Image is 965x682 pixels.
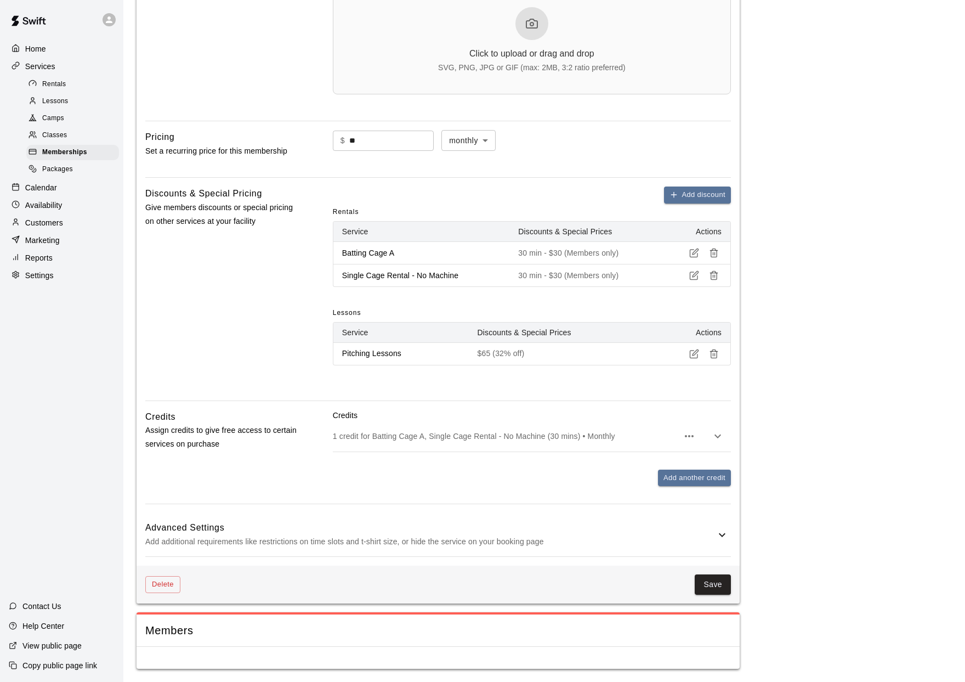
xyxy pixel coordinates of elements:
div: Click to upload or drag and drop [469,49,594,59]
a: Camps [26,110,123,127]
span: Members [145,623,731,638]
p: Customers [25,217,63,228]
h6: Pricing [145,130,174,144]
a: Marketing [9,232,115,249]
p: Add additional requirements like restrictions on time slots and t-shirt size, or hide the service... [145,535,716,549]
div: 1 credit for Batting Cage A, Single Cage Rental - No Machine (30 mins) • Monthly [333,421,731,452]
p: Services [25,61,55,72]
span: Lessons [333,305,361,322]
a: Settings [9,267,115,284]
h6: Advanced Settings [145,521,716,535]
div: Classes [26,128,119,143]
th: Actions [665,222,730,242]
div: Lessons [26,94,119,109]
span: Memberships [42,147,87,158]
p: Contact Us [22,601,61,612]
th: Service [333,323,469,343]
div: Packages [26,162,119,177]
p: Set a recurring price for this membership [145,144,298,158]
span: Packages [42,164,73,175]
h6: Credits [145,410,175,424]
a: Home [9,41,115,57]
h6: Discounts & Special Pricing [145,187,262,201]
p: Give members discounts or special pricing on other services at your facility [145,201,298,228]
a: Packages [26,161,123,178]
p: $65 (32% off) [478,348,656,359]
span: Classes [42,130,67,141]
div: Camps [26,111,119,126]
div: Advanced SettingsAdd additional requirements like restrictions on time slots and t-shirt size, or... [145,513,731,556]
p: Home [25,43,46,54]
a: Reports [9,250,115,266]
th: Discounts & Special Prices [509,222,665,242]
p: Settings [25,270,54,281]
div: Rentals [26,77,119,92]
span: Rentals [42,79,66,90]
p: Marketing [25,235,60,246]
div: SVG, PNG, JPG or GIF (max: 2MB, 3:2 ratio preferred) [438,63,626,72]
p: Help Center [22,621,64,632]
th: Discounts & Special Prices [469,323,665,343]
p: Pitching Lessons [342,348,460,359]
p: View public page [22,640,82,651]
p: Credits [333,410,731,421]
p: Availability [25,200,63,211]
div: Memberships [26,145,119,160]
a: Memberships [26,144,123,161]
th: Service [333,222,509,242]
p: $ [340,135,345,146]
a: Calendar [9,179,115,196]
p: Reports [25,252,53,263]
span: Camps [42,113,64,124]
button: Add discount [664,187,731,204]
a: Customers [9,215,115,231]
p: Batting Cage A [342,247,501,258]
a: Services [9,58,115,75]
th: Actions [665,323,730,343]
a: Lessons [26,93,123,110]
p: 1 credit for Batting Cage A, Single Cage Rental - No Machine (30 mins) • Monthly [333,431,678,442]
p: Assign credits to give free access to certain services on purchase [145,424,298,451]
p: Calendar [25,182,57,193]
p: Copy public page link [22,660,97,671]
p: 30 min - $30 (Members only) [518,270,656,281]
button: Add another credit [658,470,731,487]
span: Rentals [333,204,359,221]
a: Classes [26,127,123,144]
span: Lessons [42,96,69,107]
a: Availability [9,197,115,213]
div: monthly [441,130,496,150]
p: 30 min - $30 (Members only) [518,247,656,258]
a: Rentals [26,76,123,93]
button: Delete [145,576,180,593]
button: Save [695,574,731,595]
p: Single Cage Rental - No Machine [342,270,501,281]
